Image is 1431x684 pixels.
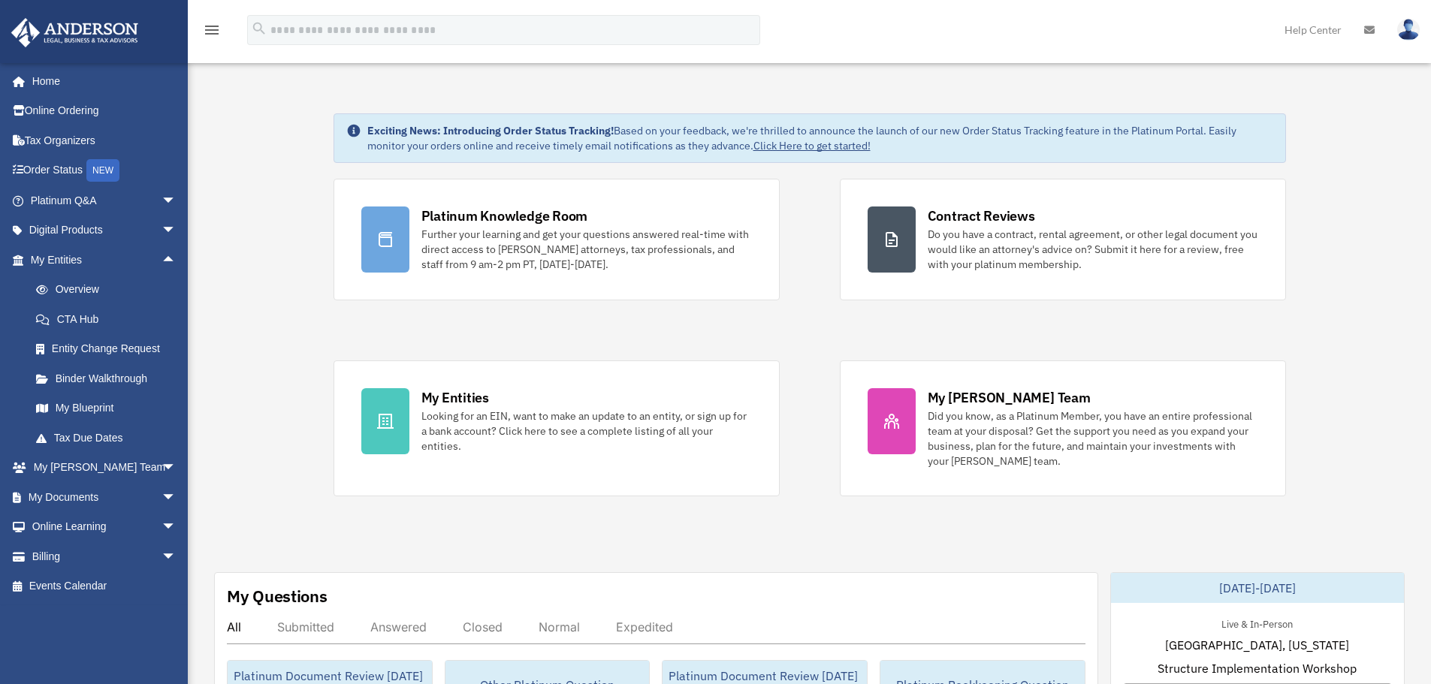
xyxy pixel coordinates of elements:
[1209,615,1305,631] div: Live & In-Person
[1165,636,1349,654] span: [GEOGRAPHIC_DATA], [US_STATE]
[277,619,334,634] div: Submitted
[753,139,871,152] a: Click Here to get started!
[11,541,199,571] a: Billingarrow_drop_down
[616,619,673,634] div: Expedited
[11,215,199,246] a: Digital Productsarrow_drop_down
[162,482,192,513] span: arrow_drop_down
[367,124,614,137] strong: Exciting News: Introducing Order Status Tracking!
[162,541,192,572] span: arrow_drop_down
[162,512,192,543] span: arrow_drop_down
[539,619,580,634] div: Normal
[334,360,780,496] a: My Entities Looking for an EIN, want to make an update to an entity, or sign up for a bank accoun...
[251,20,267,37] i: search
[203,21,221,39] i: menu
[928,408,1258,469] div: Did you know, as a Platinum Member, you have an entire professional team at your disposal? Get th...
[21,393,199,423] a: My Blueprint
[370,619,427,634] div: Answered
[227,619,241,634] div: All
[840,179,1286,300] a: Contract Reviews Do you have a contract, rental agreement, or other legal document you would like...
[21,334,199,364] a: Entity Change Request
[11,66,192,96] a: Home
[162,185,192,216] span: arrow_drop_down
[1158,659,1357,677] span: Structure Implementation Workshop
[928,206,1035,225] div: Contract Reviews
[421,408,752,453] div: Looking for an EIN, want to make an update to an entity, or sign up for a bank account? Click her...
[11,96,199,126] a: Online Ordering
[840,360,1286,496] a: My [PERSON_NAME] Team Did you know, as a Platinum Member, you have an entire professional team at...
[86,159,119,182] div: NEW
[11,512,199,542] a: Online Learningarrow_drop_down
[421,206,588,225] div: Platinum Knowledge Room
[7,18,143,47] img: Anderson Advisors Platinum Portal
[421,227,752,272] div: Further your learning and get your questions answered real-time with direct access to [PERSON_NAM...
[421,388,489,407] div: My Entities
[21,363,199,393] a: Binder Walkthrough
[928,227,1258,272] div: Do you have a contract, rental agreement, or other legal document you would like an attorney's ad...
[11,125,199,155] a: Tax Organizers
[162,453,192,484] span: arrow_drop_down
[21,275,199,305] a: Overview
[21,423,199,453] a: Tax Due Dates
[463,619,503,634] div: Closed
[11,571,199,601] a: Events Calendar
[162,215,192,246] span: arrow_drop_down
[11,245,199,275] a: My Entitiesarrow_drop_up
[1397,19,1420,41] img: User Pic
[203,26,221,39] a: menu
[11,185,199,215] a: Platinum Q&Aarrow_drop_down
[227,585,328,607] div: My Questions
[162,245,192,276] span: arrow_drop_up
[1111,573,1404,603] div: [DATE]-[DATE]
[21,304,199,334] a: CTA Hub
[11,155,199,186] a: Order StatusNEW
[11,482,199,512] a: My Documentsarrow_drop_down
[334,179,780,300] a: Platinum Knowledge Room Further your learning and get your questions answered real-time with dire...
[928,388,1091,407] div: My [PERSON_NAME] Team
[11,453,199,483] a: My [PERSON_NAME] Teamarrow_drop_down
[367,123,1273,153] div: Based on your feedback, we're thrilled to announce the launch of our new Order Status Tracking fe...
